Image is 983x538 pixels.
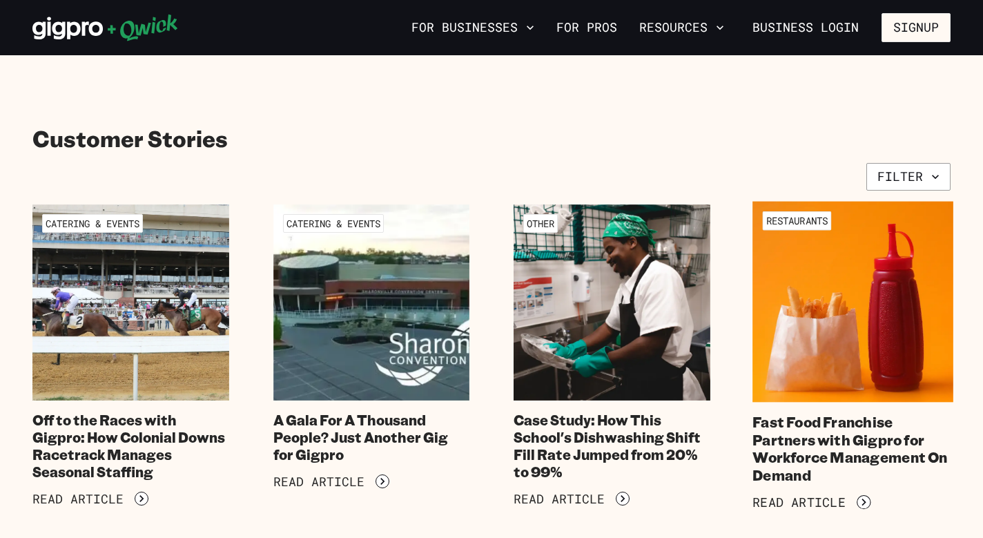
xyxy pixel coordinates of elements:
[273,412,470,463] h4: A Gala For A Thousand People? Just Another Gig for Gigpro
[882,13,951,42] button: Signup
[514,492,605,507] span: Read Article
[406,16,540,39] button: For Businesses
[273,474,364,490] span: Read Article
[752,202,953,510] a: RestaurantsFast Food Franchise Partners with Gigpro for Workforce Management On DemandRead Article
[551,16,623,39] a: For Pros
[741,13,870,42] a: Business Login
[752,413,953,483] h4: Fast Food Franchise Partners with Gigpro for Workforce Management On Demand
[523,214,558,233] span: Other
[283,214,384,233] span: Catering & Events
[752,202,953,402] img: fries and ketchup are popular at this fat food franchise that uses Gigpro to cover supplemental s...
[32,124,951,152] h2: Customer Stories
[514,204,710,401] img: Case Study: How This School's Dishwashing Shift Fill Rate Jumped from 20% to 99%
[514,204,710,507] a: OtherCase Study: How This School's Dishwashing Shift Fill Rate Jumped from 20% to 99%Read Article
[634,16,730,39] button: Resources
[273,204,470,507] a: Catering & EventsA Gala For A Thousand People? Just Another Gig for GigproRead Article
[273,204,470,401] img: Sky photo of the outside of the Sharonville Convention Center
[514,412,710,481] h4: Case Study: How This School's Dishwashing Shift Fill Rate Jumped from 20% to 99%
[32,492,124,507] span: Read Article
[866,163,951,191] button: Filter
[42,214,143,233] span: Catering & Events
[32,412,229,481] h4: Off to the Races with Gigpro: How Colonial Downs Racetrack Manages Seasonal Staffing
[32,204,229,507] a: Catering & EventsOff to the Races with Gigpro: How Colonial Downs Racetrack Manages Seasonal Staf...
[762,211,831,231] span: Restaurants
[752,494,846,510] span: Read Article
[32,204,229,401] img: View of Colonial Downs horse race track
